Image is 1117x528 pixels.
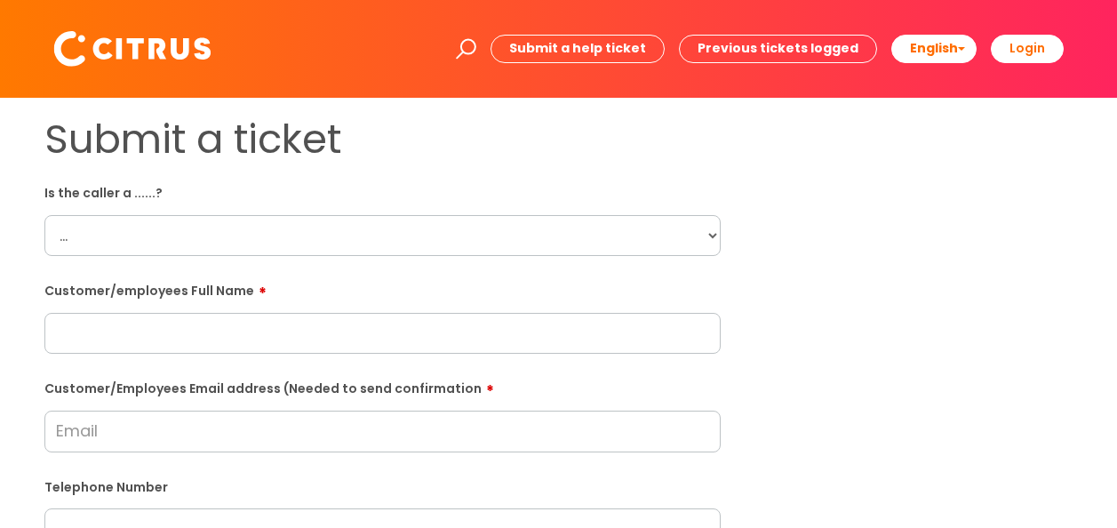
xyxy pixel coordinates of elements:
[44,411,721,452] input: Email
[679,35,877,62] a: Previous tickets logged
[1009,39,1045,57] b: Login
[491,35,665,62] a: Submit a help ticket
[991,35,1064,62] a: Login
[910,39,958,57] span: English
[44,277,721,299] label: Customer/employees Full Name
[44,116,721,164] h1: Submit a ticket
[44,375,721,396] label: Customer/Employees Email address (Needed to send confirmation
[44,476,721,495] label: Telephone Number
[44,182,721,201] label: Is the caller a ......?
